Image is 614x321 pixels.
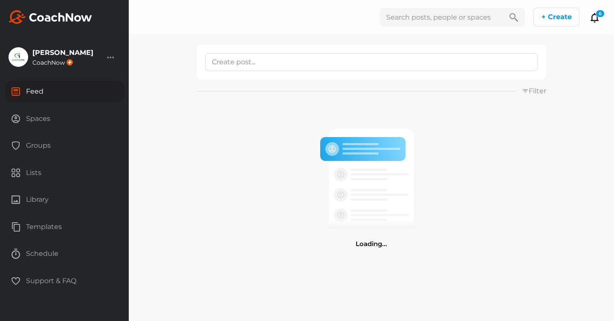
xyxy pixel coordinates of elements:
[4,108,125,135] a: Spaces
[4,270,125,298] a: Support & FAQ
[4,135,125,162] a: Groups
[590,12,600,23] button: 6
[596,10,605,17] div: 6
[9,10,92,24] img: svg+xml;base64,PHN2ZyB3aWR0aD0iMTk2IiBoZWlnaHQ9IjMyIiB2aWV3Qm94PSIwIDAgMTk2IDMyIiBmaWxsPSJub25lIi...
[5,81,125,102] div: Feed
[9,48,28,66] img: square_99be47b17e67ea3aac278c4582f406fe.jpg
[5,243,125,264] div: Schedule
[5,135,125,156] div: Groups
[5,189,125,210] div: Library
[32,49,93,56] div: [PERSON_NAME]
[4,216,125,244] a: Templates
[5,216,125,238] div: Templates
[5,270,125,292] div: Support & FAQ
[522,87,546,95] a: Filter
[380,8,503,26] input: Search posts, people or spaces
[318,122,425,229] img: null-feed.359b8f90ec6558b6c9a131d495d084cc.png
[216,238,527,250] h3: Loading...
[5,108,125,129] div: Spaces
[4,162,125,189] a: Lists
[5,162,125,183] div: Lists
[216,122,527,249] div: Loading...
[4,189,125,216] a: Library
[533,8,579,26] button: + Create
[4,81,125,108] a: Feed
[32,59,93,66] div: CoachNow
